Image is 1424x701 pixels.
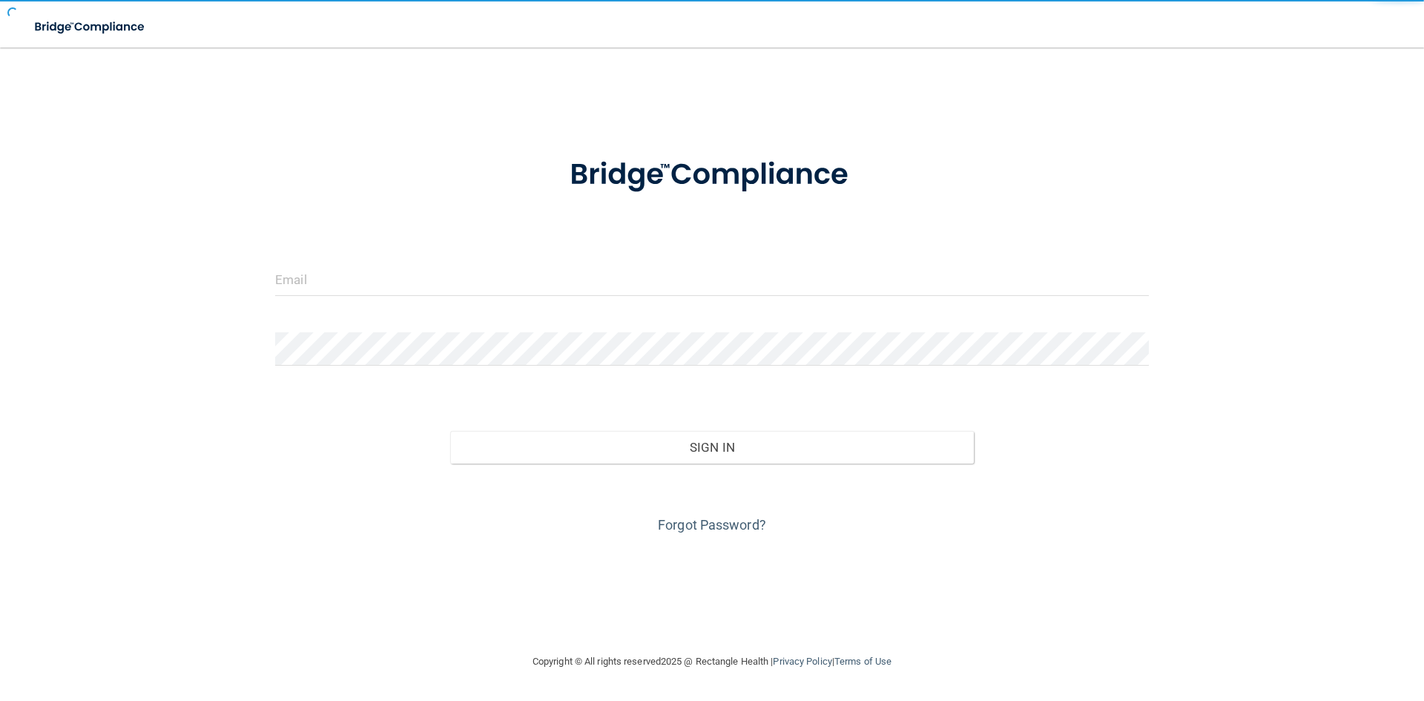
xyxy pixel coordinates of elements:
button: Sign In [450,431,975,464]
input: Email [275,263,1149,296]
a: Forgot Password? [658,517,766,533]
div: Copyright © All rights reserved 2025 @ Rectangle Health | | [441,638,983,685]
img: bridge_compliance_login_screen.278c3ca4.svg [22,12,159,42]
img: bridge_compliance_login_screen.278c3ca4.svg [539,136,885,214]
a: Terms of Use [834,656,891,667]
a: Privacy Policy [773,656,831,667]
